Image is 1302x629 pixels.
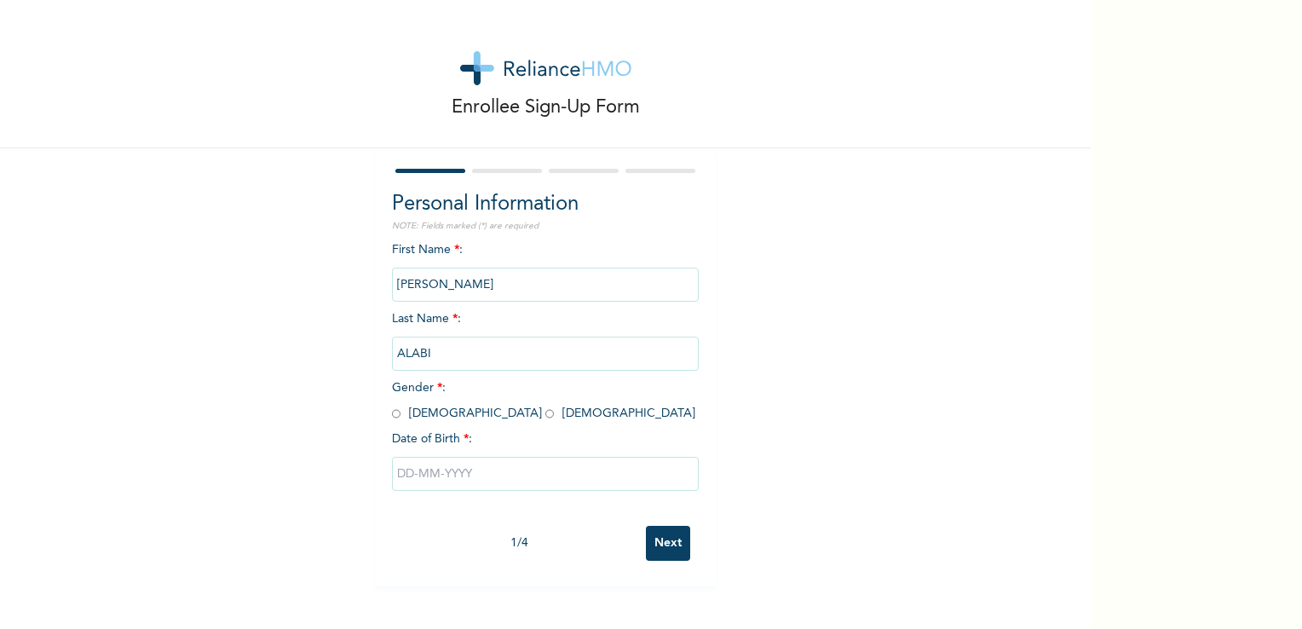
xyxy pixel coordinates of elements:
input: Enter your last name [392,337,699,371]
p: Enrollee Sign-Up Form [452,94,640,122]
span: Date of Birth : [392,430,472,448]
input: DD-MM-YYYY [392,457,699,491]
p: NOTE: Fields marked (*) are required [392,220,699,233]
input: Next [646,526,690,561]
span: First Name : [392,244,699,291]
h2: Personal Information [392,189,699,220]
img: logo [460,51,631,85]
input: Enter your first name [392,268,699,302]
span: Last Name : [392,313,699,360]
span: Gender : [DEMOGRAPHIC_DATA] [DEMOGRAPHIC_DATA] [392,382,695,419]
div: 1 / 4 [392,534,646,552]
